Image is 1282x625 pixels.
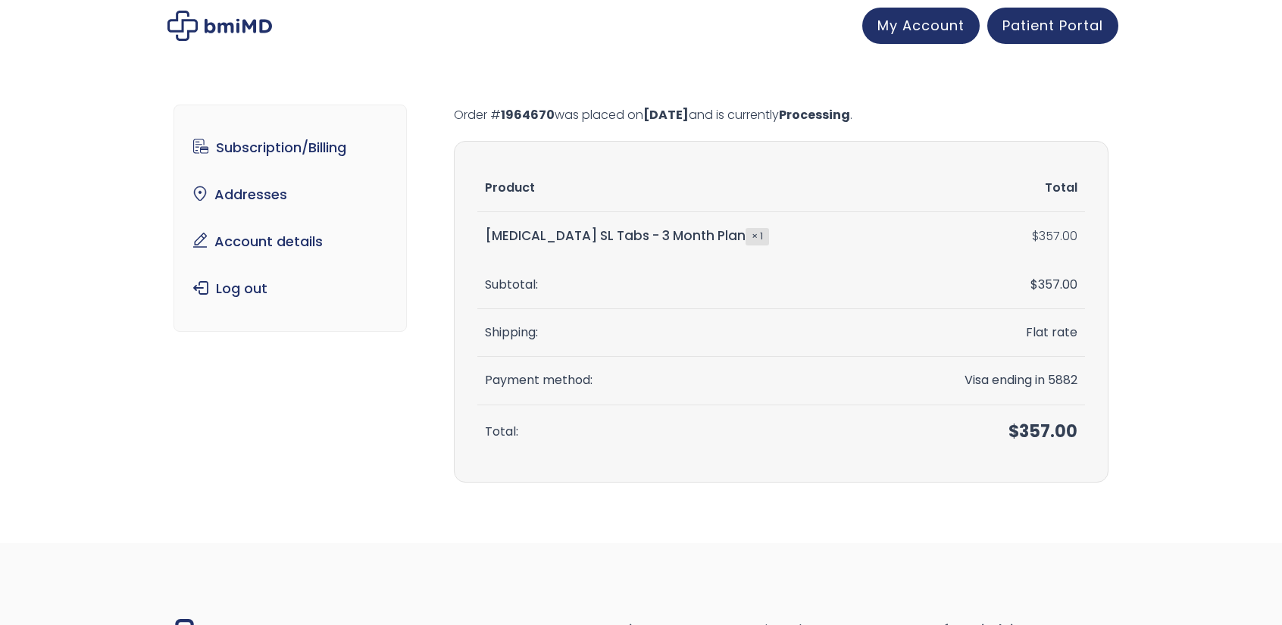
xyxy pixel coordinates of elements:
[903,357,1085,405] td: Visa ending in 5882
[477,309,903,357] th: Shipping:
[477,164,903,212] th: Product
[477,357,903,405] th: Payment method:
[903,309,1085,357] td: Flat rate
[1002,16,1103,35] span: Patient Portal
[501,106,555,123] mark: 1964670
[903,164,1085,212] th: Total
[186,226,396,258] a: Account details
[1032,227,1077,245] bdi: 357.00
[477,405,903,459] th: Total:
[1030,276,1077,293] span: 357.00
[1030,276,1038,293] span: $
[167,11,272,41] img: My account
[1008,420,1077,443] span: 357.00
[454,105,1108,126] p: Order # was placed on and is currently .
[186,179,396,211] a: Addresses
[186,273,396,305] a: Log out
[779,106,850,123] mark: Processing
[877,16,965,35] span: My Account
[987,8,1118,44] a: Patient Portal
[477,212,903,261] td: [MEDICAL_DATA] SL Tabs - 3 Month Plan
[477,261,903,309] th: Subtotal:
[643,106,689,123] mark: [DATE]
[186,132,396,164] a: Subscription/Billing
[1008,420,1019,443] span: $
[746,228,769,245] strong: × 1
[174,105,408,332] nav: Account pages
[862,8,980,44] a: My Account
[1032,227,1039,245] span: $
